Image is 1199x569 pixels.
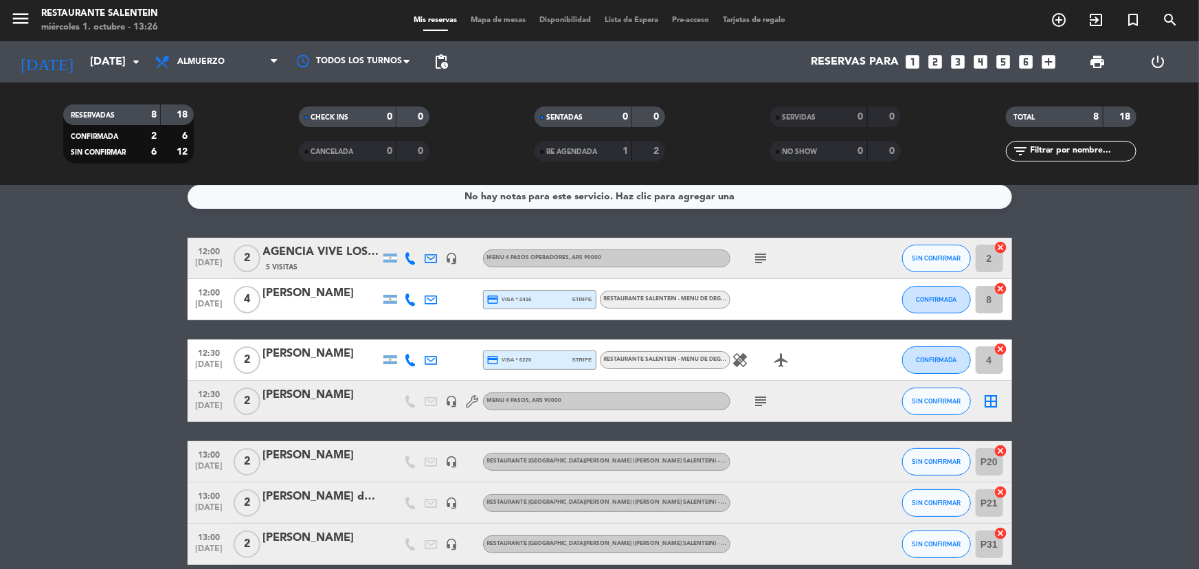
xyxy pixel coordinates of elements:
span: CONFIRMADA [916,356,956,364]
span: CHECK INS [311,114,349,121]
span: Disponibilidad [533,16,598,24]
span: 12:30 [192,386,227,401]
button: SIN CONFIRMAR [902,489,971,517]
div: [PERSON_NAME] [263,386,380,404]
i: looks_two [926,53,944,71]
div: AGENCIA VIVE LOS ANDES [263,243,380,261]
span: stripe [572,355,592,364]
i: headset_mic [446,395,458,408]
span: RESTAURANTE SALENTEIN - Menu de Degustación 7 pasos [604,357,775,362]
span: Mis reservas [407,16,464,24]
i: power_settings_new [1150,54,1167,70]
strong: 6 [182,131,190,141]
i: subject [753,250,770,267]
button: SIN CONFIRMAR [902,245,971,272]
span: [DATE] [192,544,227,560]
i: arrow_drop_down [128,54,144,70]
span: stripe [572,295,592,304]
span: Menu 4 pasos operadores [487,255,602,260]
span: Mapa de mesas [464,16,533,24]
strong: 18 [177,110,190,120]
strong: 0 [387,112,392,122]
strong: 0 [387,146,392,156]
i: headset_mic [446,538,458,550]
i: looks_3 [949,53,967,71]
i: cancel [994,444,1008,458]
div: [PERSON_NAME] da [PERSON_NAME] [263,488,380,506]
span: RESTAURANTE [GEOGRAPHIC_DATA][PERSON_NAME] ([PERSON_NAME] Salentein) - Menú de Pasos [487,541,802,546]
strong: 6 [151,147,157,157]
i: turned_in_not [1125,12,1141,28]
span: print [1089,54,1106,70]
i: menu [10,8,31,29]
i: looks_one [904,53,921,71]
span: [DATE] [192,503,227,519]
i: cancel [994,485,1008,499]
span: 2 [234,489,260,517]
span: 12:00 [192,243,227,258]
span: Lista de Espera [598,16,665,24]
span: SIN CONFIRMAR [912,458,961,465]
i: [DATE] [10,47,83,77]
span: RESTAURANTE [GEOGRAPHIC_DATA][PERSON_NAME] ([PERSON_NAME] Salentein) - Menú de Pasos [487,500,802,505]
span: [DATE] [192,258,227,274]
div: [PERSON_NAME] [263,345,380,363]
span: SIN CONFIRMAR [71,149,126,156]
strong: 2 [653,146,662,156]
span: SIN CONFIRMAR [912,540,961,548]
span: 2 [234,448,260,476]
i: cancel [994,282,1008,295]
div: [PERSON_NAME] [263,284,380,302]
input: Filtrar por nombre... [1029,144,1136,159]
span: CONFIRMADA [916,295,956,303]
div: LOG OUT [1128,41,1189,82]
button: SIN CONFIRMAR [902,448,971,476]
span: 2 [234,346,260,374]
strong: 8 [151,110,157,120]
i: headset_mic [446,252,458,265]
span: , ARS 90000 [530,398,562,403]
span: SENTADAS [547,114,583,121]
i: headset_mic [446,497,458,509]
span: NO SHOW [783,148,818,155]
span: pending_actions [433,54,449,70]
span: SERVIDAS [783,114,816,121]
i: subject [753,393,770,410]
span: RESTAURANTE [GEOGRAPHIC_DATA][PERSON_NAME] ([PERSON_NAME] Salentein) - Menú de Pasos [487,458,802,464]
i: filter_list [1013,143,1029,159]
span: 12:30 [192,344,227,360]
span: 2 [234,531,260,558]
span: 12:00 [192,284,227,300]
span: Pre-acceso [665,16,716,24]
span: RESERVADAS [71,112,115,119]
span: 2 [234,245,260,272]
div: [PERSON_NAME] [263,529,380,547]
span: Reservas para [811,56,899,69]
strong: 18 [1119,112,1133,122]
span: 2 [234,388,260,415]
span: CONFIRMADA [71,133,119,140]
button: SIN CONFIRMAR [902,388,971,415]
span: visa * 6220 [487,354,532,366]
span: 13:00 [192,446,227,462]
span: 13:00 [192,528,227,544]
strong: 0 [889,146,897,156]
span: SIN CONFIRMAR [912,254,961,262]
i: looks_6 [1017,53,1035,71]
span: , ARS 90000 [570,255,602,260]
strong: 0 [418,146,426,156]
span: [DATE] [192,462,227,478]
span: 13:00 [192,487,227,503]
div: Restaurante Salentein [41,7,158,21]
i: border_all [983,393,1000,410]
i: airplanemode_active [774,352,790,368]
button: menu [10,8,31,34]
span: Tarjetas de regalo [716,16,792,24]
span: TOTAL [1014,114,1035,121]
span: visa * 2416 [487,293,532,306]
span: SIN CONFIRMAR [912,397,961,405]
span: [DATE] [192,401,227,417]
i: credit_card [487,293,500,306]
strong: 0 [889,112,897,122]
i: search [1162,12,1178,28]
